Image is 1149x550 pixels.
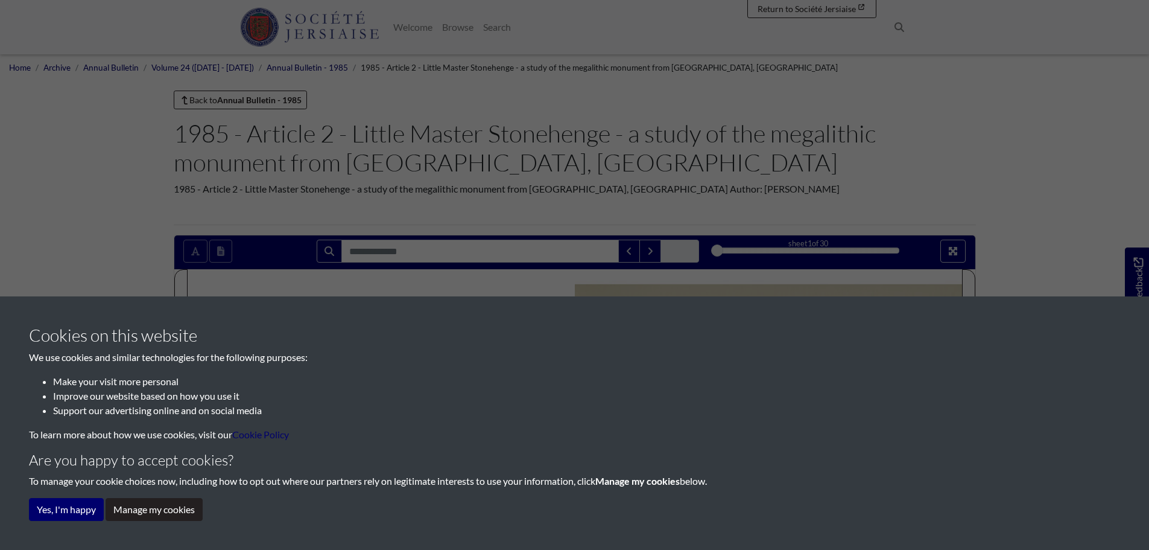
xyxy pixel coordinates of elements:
[53,374,1120,389] li: Make your visit more personal
[29,427,1120,442] p: To learn more about how we use cookies, visit our
[595,475,680,487] strong: Manage my cookies
[29,350,1120,365] p: We use cookies and similar technologies for the following purposes:
[53,389,1120,403] li: Improve our website based on how you use it
[29,498,104,521] button: Yes, I'm happy
[232,429,289,440] a: learn more about cookies
[53,403,1120,418] li: Support our advertising online and on social media
[29,325,1120,346] h3: Cookies on this website
[106,498,203,521] button: Manage my cookies
[29,452,1120,469] h4: Are you happy to accept cookies?
[29,474,1120,488] p: To manage your cookie choices now, including how to opt out where our partners rely on legitimate...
